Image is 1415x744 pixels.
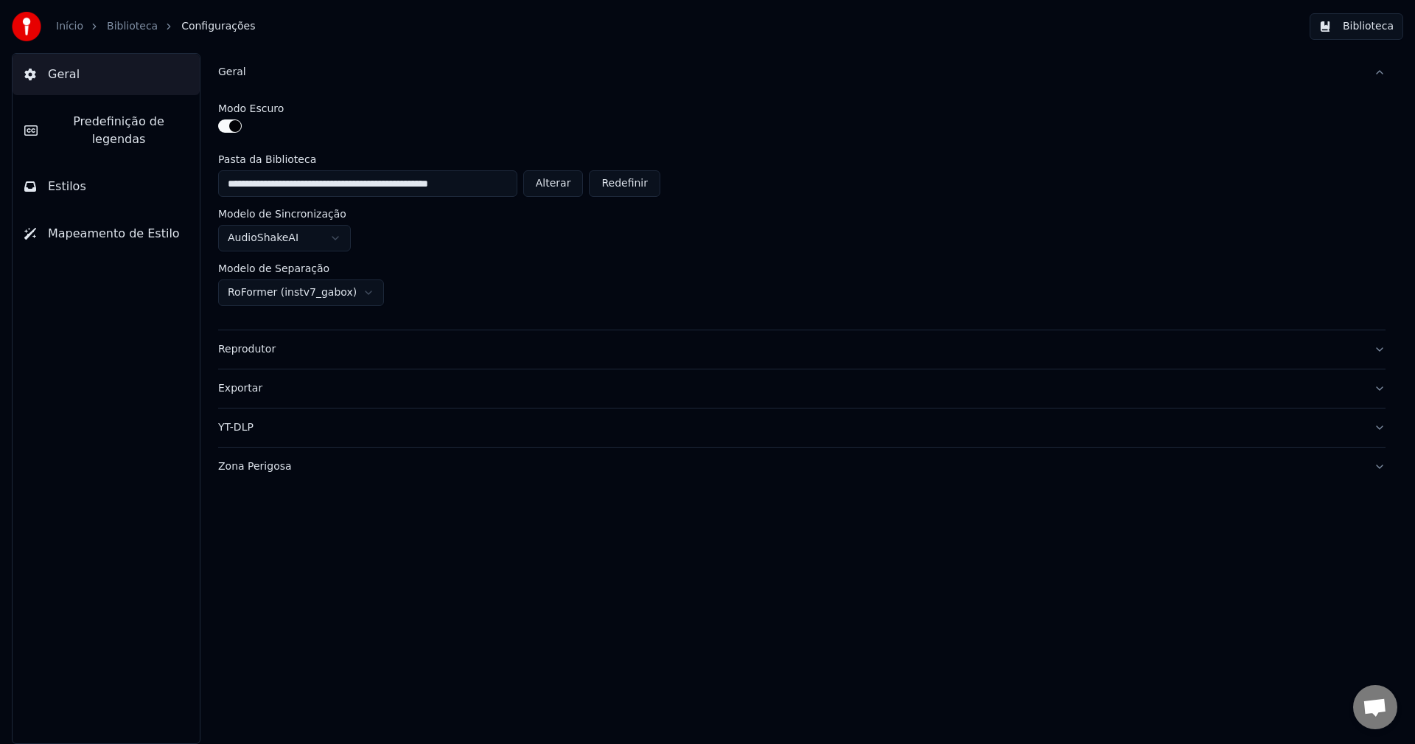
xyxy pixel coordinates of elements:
[218,209,346,219] label: Modelo de Sincronização
[218,91,1386,330] div: Geral
[218,154,660,164] label: Pasta da Biblioteca
[48,225,180,243] span: Mapeamento de Estilo
[13,101,200,160] button: Predefinição de legendas
[589,170,660,197] button: Redefinir
[218,408,1386,447] button: YT-DLP
[218,459,1362,474] div: Zona Perigosa
[218,65,1362,80] div: Geral
[13,54,200,95] button: Geral
[56,19,255,34] nav: breadcrumb
[48,178,86,195] span: Estilos
[218,263,329,274] label: Modelo de Separação
[1310,13,1403,40] button: Biblioteca
[13,213,200,254] button: Mapeamento de Estilo
[1353,685,1397,729] a: Open chat
[523,170,584,197] button: Alterar
[218,381,1362,396] div: Exportar
[218,369,1386,408] button: Exportar
[218,53,1386,91] button: Geral
[12,12,41,41] img: youka
[218,448,1386,486] button: Zona Perigosa
[49,113,188,148] span: Predefinição de legendas
[56,19,83,34] a: Início
[218,342,1362,357] div: Reprodutor
[218,420,1362,435] div: YT-DLP
[218,330,1386,369] button: Reprodutor
[48,66,80,83] span: Geral
[181,19,255,34] span: Configurações
[107,19,158,34] a: Biblioteca
[13,166,200,207] button: Estilos
[218,103,284,114] label: Modo Escuro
